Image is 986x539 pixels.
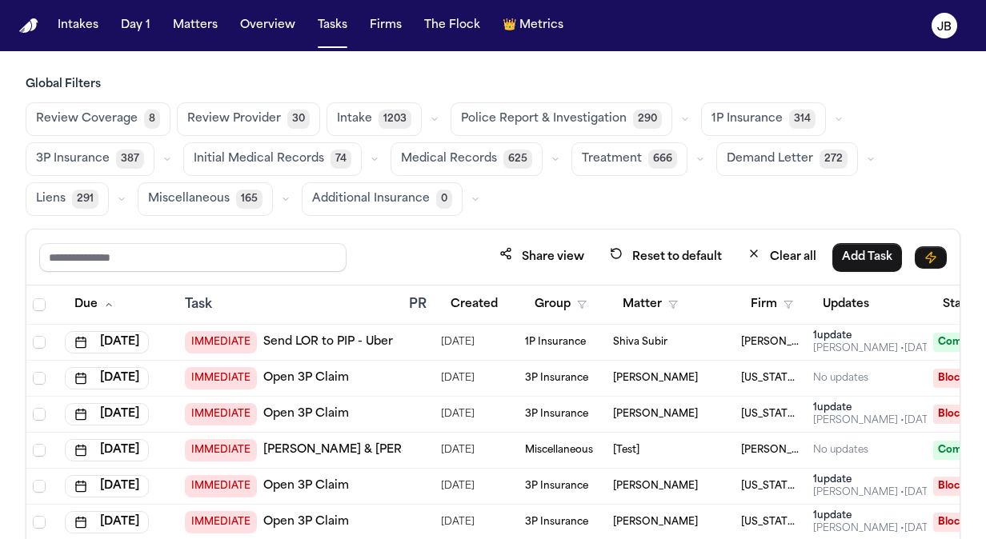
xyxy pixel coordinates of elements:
[600,242,731,272] button: Reset to default
[701,102,826,136] button: 1P Insurance314
[166,11,224,40] button: Matters
[177,102,320,136] button: Review Provider30
[26,182,109,216] button: Liens291
[582,151,642,167] span: Treatment
[451,102,672,136] button: Police Report & Investigation290
[648,150,677,169] span: 666
[236,190,263,209] span: 165
[148,191,230,207] span: Miscellaneous
[287,110,310,129] span: 30
[26,102,170,136] button: Review Coverage8
[337,111,372,127] span: Intake
[711,111,783,127] span: 1P Insurance
[194,151,324,167] span: Initial Medical Records
[401,151,497,167] span: Medical Records
[36,111,138,127] span: Review Coverage
[915,246,947,269] button: Immediate Task
[461,111,627,127] span: Police Report & Investigation
[26,77,960,93] h3: Global Filters
[187,111,281,127] span: Review Provider
[26,142,154,176] button: 3P Insurance387
[436,190,452,209] span: 0
[738,242,826,272] button: Clear all
[311,11,354,40] button: Tasks
[363,11,408,40] button: Firms
[72,190,98,209] span: 291
[391,142,543,176] button: Medical Records625
[116,150,144,169] span: 387
[312,191,430,207] span: Additional Insurance
[36,191,66,207] span: Liens
[490,242,594,272] button: Share view
[633,110,662,129] span: 290
[727,151,813,167] span: Demand Letter
[496,11,570,40] button: crownMetrics
[51,11,105,40] button: Intakes
[331,150,351,169] span: 74
[138,182,273,216] button: Miscellaneous165
[716,142,858,176] button: Demand Letter272
[327,102,422,136] button: Intake1203
[832,243,902,272] button: Add Task
[144,110,160,129] span: 8
[789,110,816,129] span: 314
[183,142,362,176] button: Initial Medical Records74
[19,18,38,34] img: Finch Logo
[234,11,302,40] button: Overview
[418,11,487,40] button: The Flock
[302,182,463,216] button: Additional Insurance0
[503,150,532,169] span: 625
[820,150,848,169] span: 272
[36,151,110,167] span: 3P Insurance
[379,110,411,129] span: 1203
[571,142,687,176] button: Treatment666
[114,11,157,40] button: Day 1
[19,18,38,34] a: Home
